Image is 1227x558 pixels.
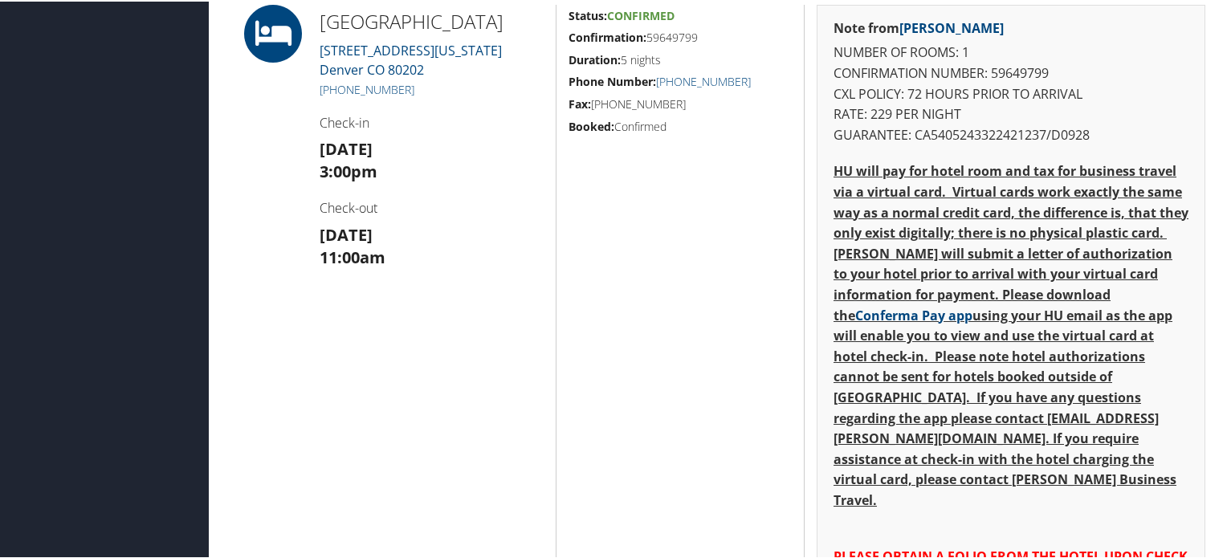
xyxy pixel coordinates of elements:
[834,18,1004,35] strong: Note from
[320,40,502,77] a: [STREET_ADDRESS][US_STATE]Denver CO 80202
[834,41,1188,144] p: NUMBER OF ROOMS: 1 CONFIRMATION NUMBER: 59649799 CXL POLICY: 72 HOURS PRIOR TO ARRIVAL RATE: 229 ...
[569,117,614,132] strong: Booked:
[569,72,656,88] strong: Phone Number:
[320,222,373,244] strong: [DATE]
[320,80,414,96] a: [PHONE_NUMBER]
[569,28,792,44] h5: 59649799
[320,112,544,130] h4: Check-in
[320,159,377,181] strong: 3:00pm
[569,51,621,66] strong: Duration:
[569,95,792,111] h5: [PHONE_NUMBER]
[855,305,972,323] a: Conferma Pay app
[320,245,385,267] strong: 11:00am
[569,95,591,110] strong: Fax:
[607,6,675,22] span: Confirmed
[569,117,792,133] h5: Confirmed
[899,18,1004,35] a: [PERSON_NAME]
[569,6,607,22] strong: Status:
[834,161,1188,507] strong: HU will pay for hotel room and tax for business travel via a virtual card. Virtual cards work exa...
[656,72,751,88] a: [PHONE_NUMBER]
[569,51,792,67] h5: 5 nights
[569,28,646,43] strong: Confirmation:
[320,136,373,158] strong: [DATE]
[320,6,544,34] h2: [GEOGRAPHIC_DATA]
[320,198,544,215] h4: Check-out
